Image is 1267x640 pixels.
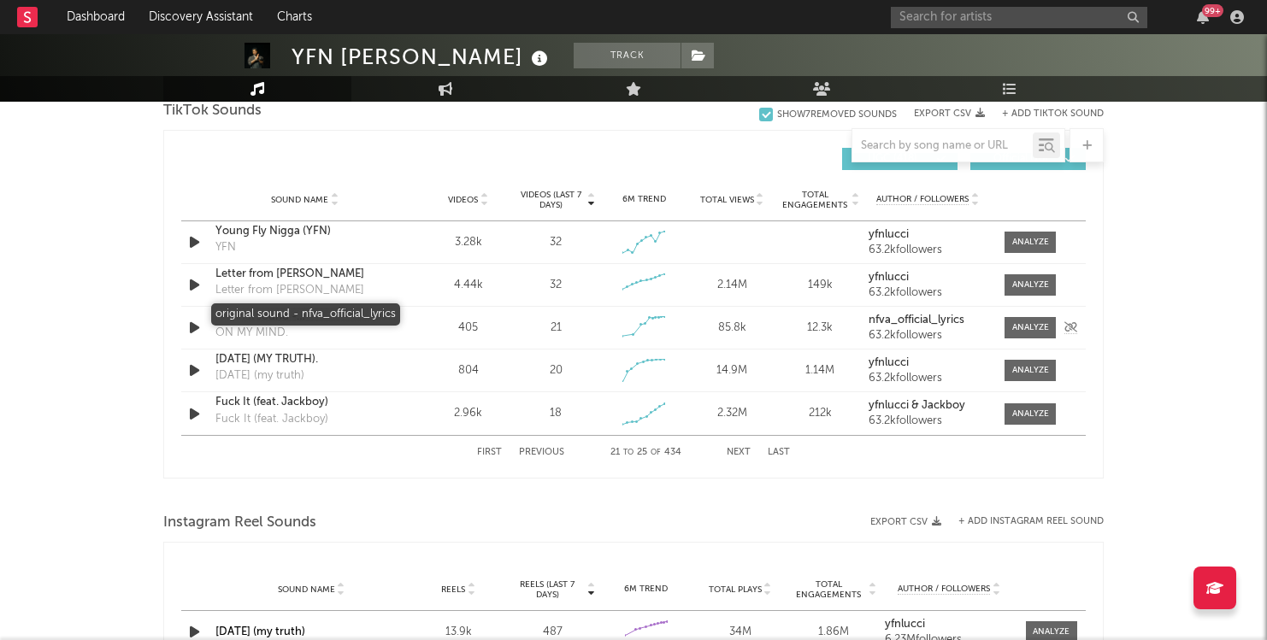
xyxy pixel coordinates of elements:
div: 18 [550,405,562,422]
div: 32 [550,234,562,251]
strong: yfnlucci [869,357,909,368]
div: 2.32M [692,405,772,422]
strong: yfnlucci [869,229,909,240]
div: 63.2k followers [869,244,987,256]
button: + Add TikTok Sound [985,109,1104,119]
button: Export CSV [914,109,985,119]
a: original sound - nfva_official_lyrics [215,308,394,326]
div: 6M Trend [604,583,689,596]
div: + Add Instagram Reel Sound [941,517,1104,526]
a: yfnlucci & Jackboy [869,400,987,412]
div: YFN [PERSON_NAME] [292,43,552,71]
strong: yfnlucci & Jackboy [869,400,965,411]
strong: nfva_official_lyrics [869,314,964,326]
a: yfnlucci [885,619,1013,631]
button: Last [768,448,790,457]
span: Sound Name [278,584,335,595]
button: Export CSV [870,517,941,527]
button: Next [727,448,751,457]
button: + Add Instagram Reel Sound [958,517,1104,526]
div: 63.2k followers [869,287,987,299]
input: Search by song name or URL [852,139,1033,153]
span: TikTok Sounds [163,101,262,121]
div: 1.14M [781,362,860,379]
div: 32 [550,277,562,294]
div: 20 [550,362,563,379]
span: Author / Followers [876,194,969,205]
span: of [651,449,661,456]
div: 63.2k followers [869,373,987,385]
button: + Add TikTok Sound [1002,109,1104,119]
strong: yfnlucci [869,272,909,283]
div: 85.8k [692,320,772,337]
a: Young Fly Nigga (YFN) [215,223,394,240]
span: Reels (last 7 days) [510,579,585,600]
div: 21 [551,320,562,337]
div: Show 7 Removed Sounds [777,109,897,120]
div: 2.96k [428,405,508,422]
div: Fuck It (feat. Jackboy) [215,411,328,428]
div: 149k [781,277,860,294]
a: Letter from [PERSON_NAME] [215,266,394,283]
span: Videos [448,195,478,205]
div: 12.3k [781,320,860,337]
div: 6M Trend [604,193,684,206]
strong: yfnlucci [885,619,925,630]
a: yfnlucci [869,272,987,284]
div: ON MY MIND. [215,325,288,342]
a: yfnlucci [869,357,987,369]
div: 212k [781,405,860,422]
a: nfva_official_lyrics [869,314,987,326]
div: 3.28k [428,234,508,251]
div: 63.2k followers [869,330,987,342]
span: Instagram Reel Sounds [163,513,316,533]
span: to [623,449,633,456]
button: Track [574,43,681,68]
span: Total Engagements [781,190,850,210]
div: [DATE] (my truth) [215,367,304,385]
div: 2.14M [692,277,772,294]
div: Letter from [PERSON_NAME] [215,282,364,299]
span: Total Plays [709,584,762,595]
a: [DATE] (my truth) [215,626,305,637]
a: [DATE] (MY TRUTH). [215,351,394,368]
div: 804 [428,362,508,379]
button: Previous [519,448,564,457]
div: YFN [215,239,236,256]
span: Total Engagements [792,579,867,600]
span: Total Views [700,195,754,205]
span: Videos (last 7 days) [516,190,586,210]
button: 99+ [1197,10,1209,24]
input: Search for artists [891,7,1147,28]
div: 405 [428,320,508,337]
a: Fuck It (feat. Jackboy) [215,394,394,411]
span: Reels [441,584,465,595]
div: 63.2k followers [869,415,987,427]
button: First [477,448,502,457]
a: yfnlucci [869,229,987,241]
span: Sound Name [271,195,328,205]
div: 4.44k [428,277,508,294]
div: 99 + [1202,4,1223,17]
span: Author / Followers [898,584,990,595]
div: 14.9M [692,362,772,379]
div: 21 25 434 [598,443,692,463]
